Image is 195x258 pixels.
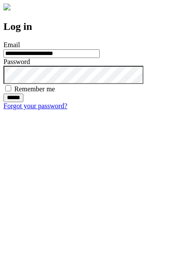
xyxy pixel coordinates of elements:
[3,3,10,10] img: logo-4e3dc11c47720685a147b03b5a06dd966a58ff35d612b21f08c02c0306f2b779.png
[3,58,30,65] label: Password
[3,21,192,32] h2: Log in
[14,85,55,93] label: Remember me
[3,41,20,48] label: Email
[3,102,67,110] a: Forgot your password?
